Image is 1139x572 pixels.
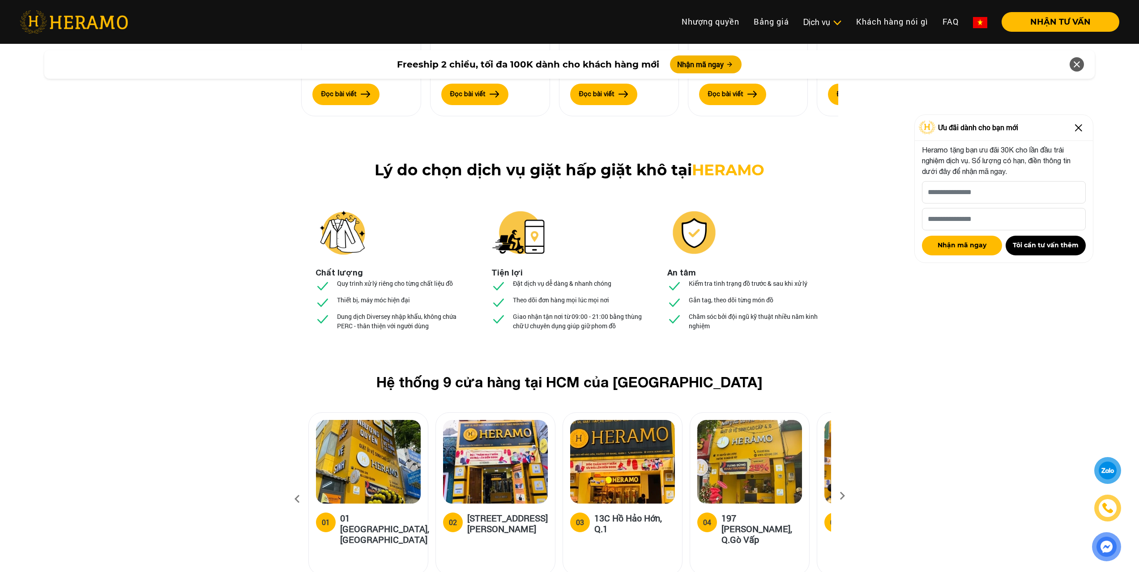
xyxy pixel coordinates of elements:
[721,513,802,545] h5: 197 [PERSON_NAME], Q.Gò Vấp
[491,312,506,326] img: checked.svg
[919,121,936,134] img: Logo
[316,267,363,279] li: Chất lượng
[747,91,757,97] img: arrow
[697,420,802,504] img: heramo-197-nguyen-van-luong
[312,84,380,105] button: Đọc bài viết
[322,517,330,528] div: 01
[570,420,675,504] img: heramo-13c-ho-hao-hon-quan-1
[323,373,817,390] h2: Hệ thống 9 cửa hàng tại HCM của [GEOGRAPHIC_DATA]
[316,206,369,259] img: heramo-giat-hap-giat-kho-chat-luong
[708,89,743,99] label: Đọc bài viết
[830,517,838,528] div: 05
[1002,12,1119,32] button: NHẬN TƯ VẤN
[1071,121,1086,135] img: Close
[579,89,614,99] label: Đọc bài viết
[803,16,842,28] div: Dịch vụ
[667,267,696,279] li: An tâm
[316,312,330,326] img: checked.svg
[337,312,472,330] p: Dung dịch Diversey nhập khẩu, không chứa PERC - thân thiện với người dùng
[443,420,548,504] img: heramo-18a-71-nguyen-thi-minh-khai-quan-1
[849,12,935,31] a: Khách hàng nói gì
[316,295,330,309] img: checked.svg
[692,161,764,179] span: HERAMO
[337,295,410,305] p: Thiết bị, máy móc hiện đại
[670,55,742,73] button: Nhận mã ngay
[340,513,429,545] h5: 01 [GEOGRAPHIC_DATA], [GEOGRAPHIC_DATA]
[316,420,421,504] img: heramo-01-truong-son-quan-tan-binh
[994,18,1119,26] a: NHẬN TƯ VẤN
[703,517,711,528] div: 04
[594,513,675,534] h5: 13C Hồ Hảo Hớn, Q.1
[1102,502,1113,514] img: phone-icon
[576,517,584,528] div: 03
[491,295,506,309] img: checked.svg
[935,12,966,31] a: FAQ
[667,295,682,309] img: checked.svg
[20,10,128,34] img: heramo-logo.png
[449,517,457,528] div: 02
[490,91,499,97] img: arrow
[1096,496,1120,520] a: phone-icon
[824,420,929,504] img: heramo-179b-duong-3-thang-2-phuong-11-quan-10
[667,206,721,259] img: heramo-giat-hap-giat-kho-an-tam
[450,89,486,99] label: Đọc bài viết
[938,122,1018,133] span: Ưu đãi dành cho bạn mới
[397,58,659,71] span: Freeship 2 chiều, tối đa 100K dành cho khách hàng mới
[513,312,648,330] p: Giao nhận tận nơi từ 09:00 - 21:00 bằng thùng chữ U chuyên dụng giúp giữ phom đồ
[689,279,807,288] p: Kiểm tra tình trạng đồ trước & sau khi xử lý
[513,295,609,305] p: Theo dõi đơn hàng mọi lúc mọi nơi
[922,144,1086,177] p: Heramo tặng bạn ưu đãi 30K cho lần đầu trải nghiệm dịch vụ. Số lượng có hạn, điền thông tin dưới ...
[491,279,506,293] img: checked.svg
[467,513,548,534] h5: [STREET_ADDRESS][PERSON_NAME]
[667,279,682,293] img: checked.svg
[973,17,987,28] img: vn-flag.png
[689,312,824,330] p: Chăm sóc bởi đội ngũ kỹ thuật nhiều năm kinh nghiệm
[337,279,453,288] p: Quy trình xử lý riêng cho từng chất liệu đồ
[1006,236,1086,255] button: Tôi cần tư vấn thêm
[832,18,842,27] img: subToggleIcon
[513,279,611,288] p: Đặt dịch vụ dễ dàng & nhanh chóng
[674,12,747,31] a: Nhượng quyền
[320,161,819,179] h1: Lý do chọn dịch vụ giặt hấp giặt khô tại
[491,206,545,259] img: heramo-giat-hap-giat-kho-tien-loi
[321,89,357,99] label: Đọc bài viết
[747,12,796,31] a: Bảng giá
[922,236,1002,255] button: Nhận mã ngay
[491,267,523,279] li: Tiện lợi
[667,312,682,326] img: checked.svg
[316,279,330,293] img: checked.svg
[619,91,628,97] img: arrow
[689,295,773,305] p: Gắn tag, theo dõi từng món đồ
[837,89,872,99] label: Đọc bài viết
[361,91,371,97] img: arrow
